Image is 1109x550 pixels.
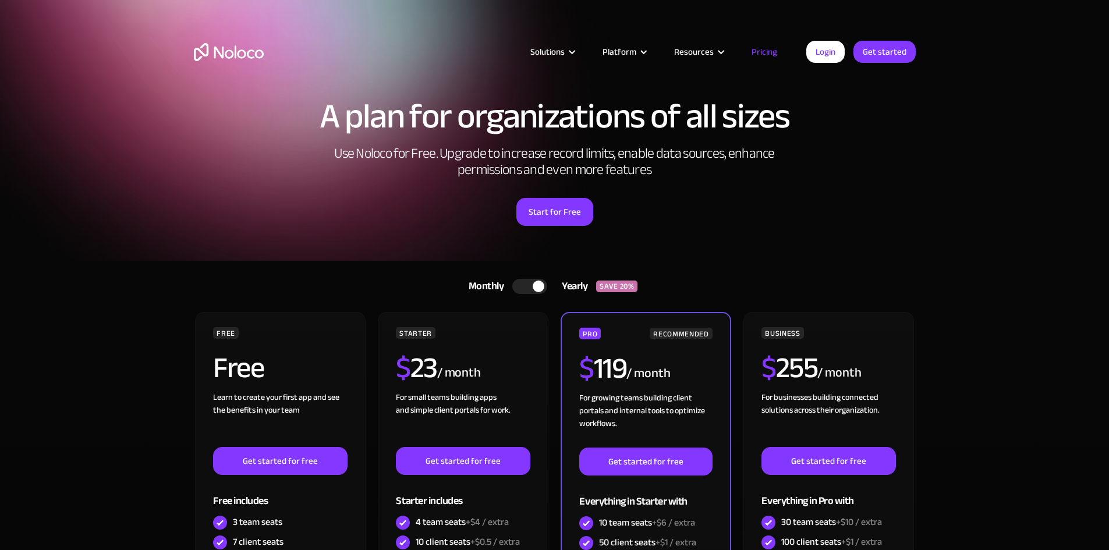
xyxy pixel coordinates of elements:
div: / month [626,364,670,383]
div: FREE [213,327,239,339]
div: Yearly [547,278,596,295]
h2: 23 [396,353,437,382]
div: 50 client seats [599,536,696,549]
div: 4 team seats [416,516,509,528]
span: +$4 / extra [466,513,509,531]
h2: Use Noloco for Free. Upgrade to increase record limits, enable data sources, enhance permissions ... [322,146,788,178]
div: / month [437,364,481,382]
div: For growing teams building client portals and internal tools to optimize workflows. [579,392,712,448]
a: home [194,43,264,61]
div: 3 team seats [233,516,282,528]
a: Get started for free [579,448,712,476]
h2: 119 [579,354,626,383]
div: Platform [588,44,660,59]
div: Everything in Starter with [579,476,712,513]
span: $ [579,341,594,396]
div: Solutions [516,44,588,59]
div: Learn to create your first app and see the benefits in your team ‍ [213,391,347,447]
div: For small teams building apps and simple client portals for work. ‍ [396,391,530,447]
span: +$10 / extra [836,513,882,531]
span: $ [396,340,410,395]
a: Start for Free [516,198,593,226]
div: 7 client seats [233,535,284,548]
div: Platform [603,44,636,59]
div: Resources [674,44,714,59]
div: Free includes [213,475,347,513]
div: 10 team seats [599,516,695,529]
h1: A plan for organizations of all sizes [194,99,916,134]
a: Get started for free [396,447,530,475]
div: SAVE 20% [596,281,637,292]
div: 10 client seats [416,535,520,548]
div: Monthly [454,278,513,295]
div: / month [817,364,861,382]
a: Get started for free [213,447,347,475]
div: 100 client seats [781,535,882,548]
span: $ [761,340,776,395]
a: Get started [853,41,916,63]
div: RECOMMENDED [650,328,712,339]
div: For businesses building connected solutions across their organization. ‍ [761,391,895,447]
div: Solutions [530,44,565,59]
div: PRO [579,328,601,339]
a: Login [806,41,845,63]
div: Everything in Pro with [761,475,895,513]
div: STARTER [396,327,435,339]
h2: 255 [761,353,817,382]
a: Get started for free [761,447,895,475]
span: +$6 / extra [652,514,695,531]
h2: Free [213,353,264,382]
div: BUSINESS [761,327,803,339]
div: Resources [660,44,737,59]
div: Starter includes [396,475,530,513]
a: Pricing [737,44,792,59]
div: 30 team seats [781,516,882,528]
